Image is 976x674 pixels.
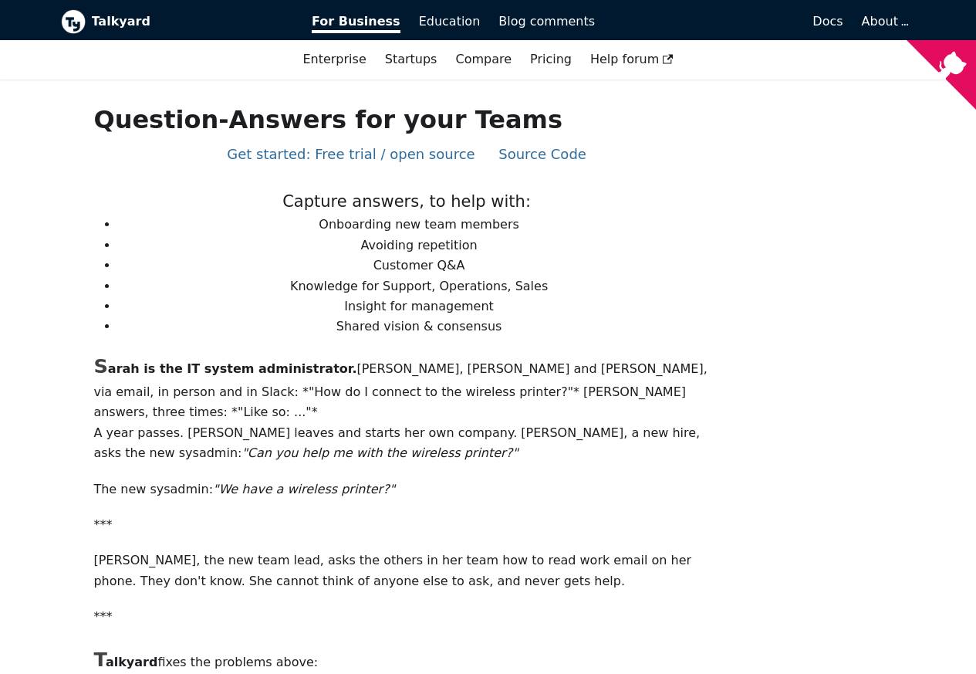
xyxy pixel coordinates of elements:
[93,655,157,669] b: alkyard
[93,423,719,464] p: A year passes. [PERSON_NAME] leaves and starts her own company. [PERSON_NAME], a new hire, asks t...
[521,46,581,73] a: Pricing
[118,317,719,337] li: Shared vision & consensus
[61,9,291,34] a: Talkyard logoTalkyard
[581,46,683,73] a: Help forum
[498,146,586,162] a: Source Code
[213,482,395,496] em: "We have a wireless printer?"
[92,12,291,32] b: Talkyard
[489,8,604,35] a: Blog comments
[93,550,719,591] p: [PERSON_NAME], the new team lead, asks the others in her team how to read work email on her phone...
[312,14,400,33] span: For Business
[118,256,719,276] li: Customer Q&A
[498,14,595,29] span: Blog comments
[61,9,86,34] img: Talkyard logo
[419,14,481,29] span: Education
[293,46,375,73] a: Enterprise
[93,361,356,376] b: arah is the IT system administrator.
[118,215,719,235] li: Onboarding new team members
[302,8,410,35] a: For Business
[118,235,719,256] li: Avoiding repetition
[227,146,474,162] a: Get started: Free trial / open source
[862,14,907,29] a: About
[118,296,719,317] li: Insight for management
[410,8,490,35] a: Education
[590,52,674,66] span: Help forum
[241,445,518,460] em: "Can you help me with the wireless printer?"
[93,104,719,135] h1: Question-Answers for your Teams
[812,14,843,29] span: Docs
[93,188,719,215] p: Capture answers, to help with:
[93,354,107,378] span: S
[376,46,447,73] a: Startups
[604,8,853,35] a: Docs
[93,479,719,500] p: The new sysadmin:
[118,276,719,296] li: Knowledge for Support, Operations, Sales
[455,52,512,66] a: Compare
[93,648,105,671] span: T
